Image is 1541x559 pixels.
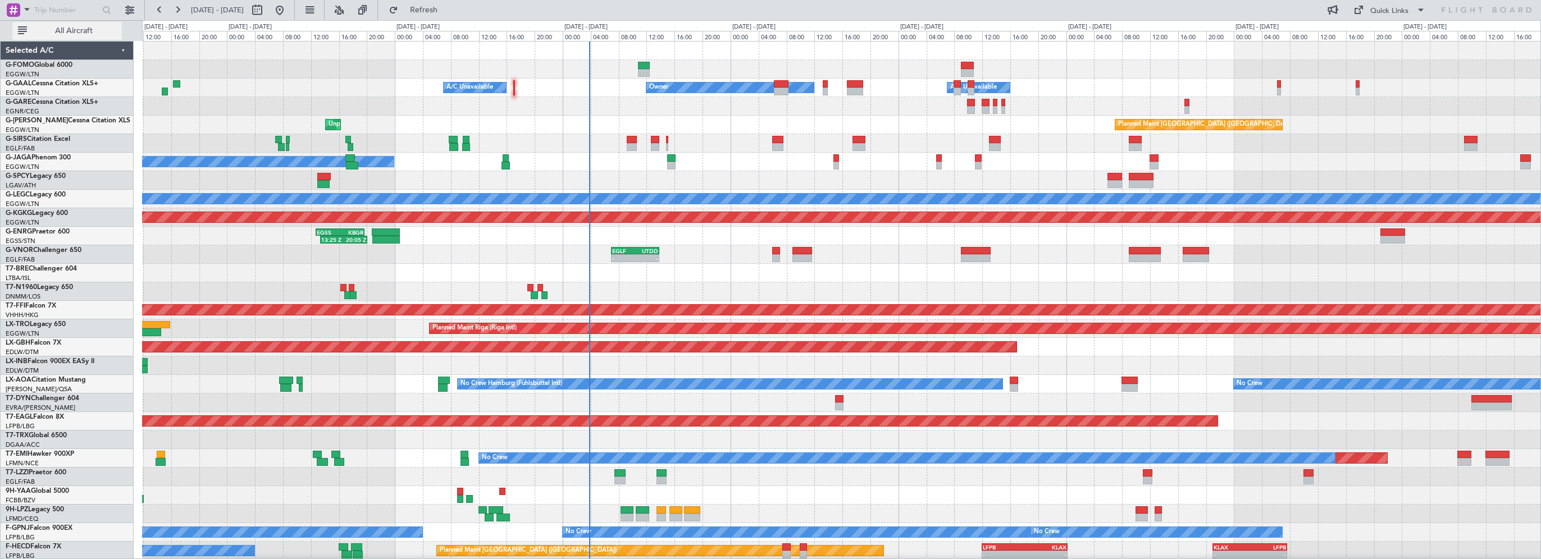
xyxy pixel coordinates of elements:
[6,404,75,412] a: EVRA/[PERSON_NAME]
[591,31,619,41] div: 04:00
[6,62,34,68] span: G-FOMO
[6,385,72,393] a: [PERSON_NAME]/QSA
[1318,31,1346,41] div: 12:00
[870,31,899,41] div: 20:00
[535,31,563,41] div: 20:00
[1348,1,1431,19] button: Quick Links
[6,395,79,402] a: T7-DYNChallenger 604
[566,524,591,540] div: No Crew
[1025,551,1067,558] div: -
[6,366,39,375] a: EDLW/DTM
[6,292,40,301] a: DNMM/LOS
[6,340,61,346] a: LX-GBHFalcon 7X
[446,79,493,96] div: A/C Unavailable
[6,265,77,272] a: T7-BREChallenger 604
[321,236,344,243] div: 13:25 Z
[367,31,395,41] div: 20:00
[6,62,72,68] a: G-FOMOGlobal 6000
[6,543,30,550] span: F-HECD
[6,543,61,550] a: F-HECDFalcon 7X
[283,31,311,41] div: 08:00
[6,228,32,235] span: G-ENRG
[950,79,997,96] div: A/C Unavailable
[482,450,508,466] div: No Crew
[1010,31,1038,41] div: 16:00
[635,248,658,254] div: UTDD
[6,525,72,531] a: F-GPNJFalcon 900EX
[6,451,74,457] a: T7-EMIHawker 900XP
[612,255,635,262] div: -
[143,31,171,41] div: 12:00
[317,229,340,236] div: EGSS
[6,136,70,143] a: G-SIRSCitation Excel
[6,348,39,356] a: EDLW/DTM
[34,2,99,19] input: Trip Number
[731,31,759,41] div: 00:00
[6,488,69,494] a: 9H-YAAGlobal 5000
[6,274,31,282] a: LTBA/ISL
[1262,31,1290,41] div: 04:00
[1235,22,1279,32] div: [DATE] - [DATE]
[1038,31,1066,41] div: 20:00
[1068,22,1111,32] div: [DATE] - [DATE]
[440,542,617,559] div: Planned Maint [GEOGRAPHIC_DATA] ([GEOGRAPHIC_DATA])
[507,31,535,41] div: 16:00
[6,432,67,439] a: T7-TRXGlobal 6500
[191,5,244,15] span: [DATE] - [DATE]
[171,31,199,41] div: 16:00
[1118,116,1295,133] div: Planned Maint [GEOGRAPHIC_DATA] ([GEOGRAPHIC_DATA])
[432,320,517,337] div: Planned Maint Riga (Riga Intl)
[732,22,776,32] div: [DATE] - [DATE]
[6,237,35,245] a: EGSS/STN
[423,31,451,41] div: 04:00
[344,236,366,243] div: 20:05 Z
[1250,544,1287,551] div: LFPB
[6,154,71,161] a: G-JAGAPhenom 300
[6,210,68,217] a: G-KGKGLegacy 600
[1214,551,1250,558] div: -
[6,496,35,505] a: FCBB/BZV
[842,31,870,41] div: 16:00
[6,191,30,198] span: G-LEGC
[983,551,1025,558] div: -
[927,31,955,41] div: 04:00
[311,31,339,41] div: 12:00
[6,80,31,87] span: G-GAAL
[564,22,608,32] div: [DATE] - [DATE]
[1206,31,1234,41] div: 20:00
[6,154,31,161] span: G-JAGA
[6,163,39,171] a: EGGW/LTN
[6,247,33,254] span: G-VNOR
[6,89,39,97] a: EGGW/LTN
[1250,551,1287,558] div: -
[6,247,81,254] a: G-VNORChallenger 650
[1025,544,1067,551] div: KLAX
[6,506,64,513] a: 9H-LPZLegacy 500
[954,31,982,41] div: 08:00
[6,340,30,346] span: LX-GBH
[6,173,30,180] span: G-SPCY
[6,107,39,116] a: EGNR/CEG
[6,441,40,449] a: DGAA/ACC
[6,70,39,79] a: EGGW/LTN
[451,31,479,41] div: 08:00
[6,422,35,430] a: LFPB/LBG
[1346,31,1374,41] div: 16:00
[649,79,668,96] div: Owner
[6,358,28,365] span: LX-INB
[619,31,647,41] div: 08:00
[6,533,35,542] a: LFPB/LBG
[900,22,943,32] div: [DATE] - [DATE]
[29,27,118,35] span: All Aircraft
[6,303,56,309] a: T7-FFIFalcon 7X
[1234,31,1262,41] div: 00:00
[1150,31,1178,41] div: 12:00
[1237,375,1262,392] div: No Crew
[329,116,513,133] div: Unplanned Maint [GEOGRAPHIC_DATA] ([GEOGRAPHIC_DATA])
[6,228,70,235] a: G-ENRGPraetor 600
[1370,6,1408,17] div: Quick Links
[1094,31,1122,41] div: 04:00
[982,31,1010,41] div: 12:00
[6,321,30,328] span: LX-TRO
[6,99,98,106] a: G-GARECessna Citation XLS+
